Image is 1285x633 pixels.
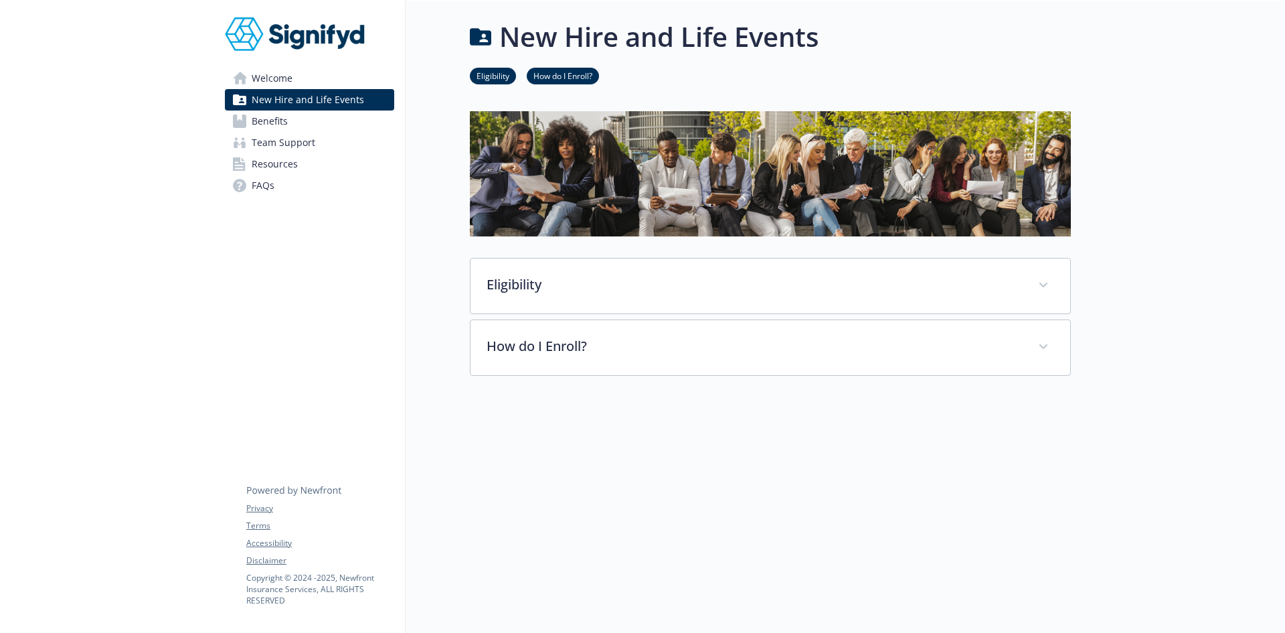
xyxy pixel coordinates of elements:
a: Resources [225,153,394,175]
a: Accessibility [246,537,394,549]
a: New Hire and Life Events [225,89,394,111]
div: Eligibility [470,259,1070,313]
a: Welcome [225,68,394,89]
a: Privacy [246,502,394,514]
a: Benefits [225,111,394,132]
p: How do I Enroll? [487,336,1022,356]
a: Terms [246,520,394,532]
a: FAQs [225,175,394,196]
a: How do I Enroll? [527,69,599,82]
span: Team Support [252,132,315,153]
img: new hire page banner [470,111,1071,236]
a: Disclaimer [246,555,394,567]
p: Copyright © 2024 - 2025 , Newfront Insurance Services, ALL RIGHTS RESERVED [246,572,394,606]
div: How do I Enroll? [470,320,1070,375]
span: New Hire and Life Events [252,89,364,111]
a: Eligibility [470,69,516,82]
h1: New Hire and Life Events [499,17,819,57]
span: Resources [252,153,298,175]
span: Benefits [252,111,288,132]
p: Eligibility [487,275,1022,295]
a: Team Support [225,132,394,153]
span: FAQs [252,175,274,196]
span: Welcome [252,68,292,89]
